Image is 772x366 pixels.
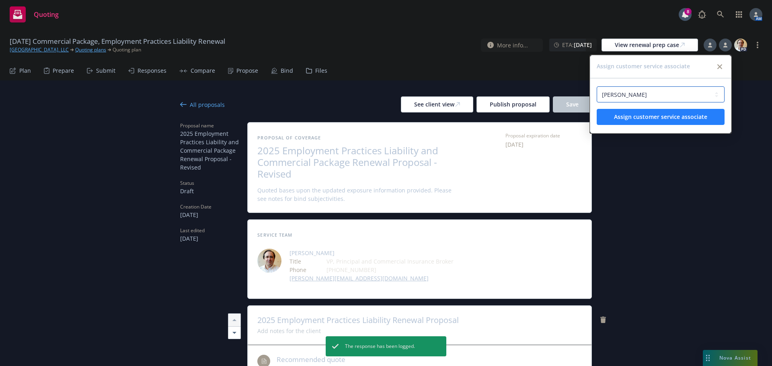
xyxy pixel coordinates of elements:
[684,8,692,15] div: 8
[597,109,725,125] button: Assign customer service associate
[257,145,454,180] span: 2025 Employment Practices Liability and Commercial Package Renewal Proposal -Revised
[19,67,31,74] div: Plan
[289,249,454,257] span: [PERSON_NAME]
[113,46,141,53] span: Quoting plan
[401,96,473,112] button: See client view
[602,39,698,51] a: View renewal prep case
[574,41,592,49] strong: [DATE]
[6,3,62,26] a: Quoting
[180,187,247,195] span: Draft
[414,97,460,112] div: See client view
[34,11,59,18] span: Quoting
[719,354,751,361] span: Nova Assist
[180,180,247,187] span: Status
[497,41,528,49] span: More info...
[257,135,321,141] span: Proposal of coverage
[715,62,725,72] a: close
[694,6,710,22] a: Report a Bug
[562,41,592,49] span: ETA :
[289,274,429,282] a: [PERSON_NAME][EMAIL_ADDRESS][DOMAIN_NAME]
[53,67,74,74] div: Prepare
[180,122,247,129] span: Proposal name
[476,96,550,112] button: Publish proposal
[326,257,454,266] span: VP, Principal and Commercial Insurance Broker
[289,257,301,266] span: Title
[731,6,747,22] a: Switch app
[236,67,258,74] div: Propose
[315,67,327,74] div: Files
[598,315,608,325] a: remove
[180,227,247,234] span: Last edited
[10,37,225,46] span: [DATE] Commercial Package, Employment Practices Liability Renewal
[553,96,592,112] button: Save
[753,40,762,50] a: more
[75,46,106,53] a: Quoting plans
[180,211,247,219] span: [DATE]
[257,186,454,203] span: Quoted bases upon the updated exposure information provided. Please see notes for bind subjectivi...
[703,350,758,366] button: Nova Assist
[345,343,415,350] span: The response has been logged.
[257,232,292,238] span: Service Team
[615,39,685,51] div: View renewal prep case
[734,39,747,51] img: photo
[10,46,69,53] a: [GEOGRAPHIC_DATA]. LLC
[505,132,560,139] span: Proposal expiration date
[712,6,729,22] a: Search
[481,39,543,52] button: More info...
[505,140,524,149] button: [DATE]
[180,129,247,172] span: 2025 Employment Practices Liability and Commercial Package Renewal Proposal -Revised
[96,67,115,74] div: Submit
[138,67,166,74] div: Responses
[597,62,690,72] span: Assign customer service associate
[614,113,707,121] span: Assign customer service associate
[191,67,215,74] div: Compare
[257,315,582,325] span: 2025 Employment Practices Liability Renewal Proposal
[703,350,713,366] div: Drag to move
[180,100,225,109] div: All proposals
[566,100,579,108] span: Save
[490,100,536,108] span: Publish proposal
[180,234,247,243] span: [DATE]
[277,355,506,364] span: Recommended quote
[281,67,293,74] div: Bind
[326,266,454,274] span: [PHONE_NUMBER]
[180,203,247,211] span: Creation Date
[257,249,281,273] img: employee photo
[289,266,306,274] span: Phone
